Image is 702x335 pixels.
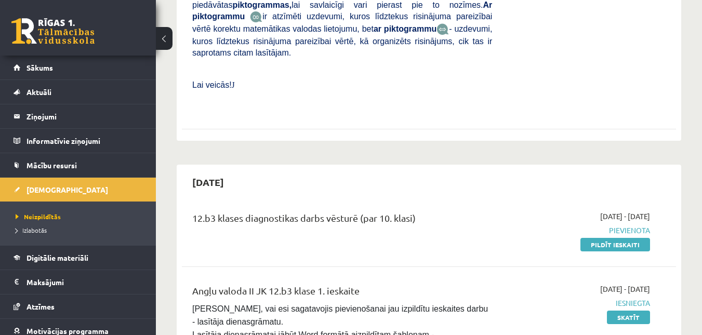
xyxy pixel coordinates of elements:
a: Atzīmes [14,294,143,318]
a: Neizpildītās [16,212,145,221]
div: 12.b3 klases diagnostikas darbs vēsturē (par 10. klasi) [192,211,492,230]
div: Angļu valoda II JK 12.b3 klase 1. ieskaite [192,284,492,303]
span: Izlabotās [16,226,47,234]
span: Atzīmes [27,302,55,311]
span: Iesniegta [508,298,650,309]
a: Izlabotās [16,225,145,235]
span: [DEMOGRAPHIC_DATA] [27,185,108,194]
a: Ziņojumi [14,104,143,128]
a: Skatīt [607,311,650,324]
img: wKvN42sLe3LLwAAAABJRU5ErkJggg== [436,23,449,35]
span: J [232,81,235,89]
b: piktogrammas, [232,1,292,9]
a: Digitālie materiāli [14,246,143,270]
a: [DEMOGRAPHIC_DATA] [14,178,143,202]
legend: Ziņojumi [27,104,143,128]
a: Pildīt ieskaiti [580,238,650,251]
span: Digitālie materiāli [27,253,88,262]
span: Mācību resursi [27,160,77,170]
span: Lai veicās! [192,81,232,89]
span: [DATE] - [DATE] [600,284,650,294]
span: - uzdevumi, kuros līdztekus risinājuma pareizībai vērtē, kā organizēts risinājums, cik tas ir sap... [192,24,492,57]
span: [DATE] - [DATE] [600,211,650,222]
h2: [DATE] [182,170,234,194]
a: Informatīvie ziņojumi [14,129,143,153]
a: Sākums [14,56,143,79]
legend: Informatīvie ziņojumi [27,129,143,153]
img: JfuEzvunn4EvwAAAAASUVORK5CYII= [250,11,262,23]
span: Sākums [27,63,53,72]
a: Rīgas 1. Tālmācības vidusskola [11,18,95,44]
span: ir atzīmēti uzdevumi, kuros līdztekus risinājuma pareizībai vērtē korektu matemātikas valodas lie... [192,12,492,33]
span: Neizpildītās [16,212,61,221]
span: Aktuāli [27,87,51,97]
a: Mācību resursi [14,153,143,177]
b: ar piktogrammu [374,24,436,33]
a: Maksājumi [14,270,143,294]
legend: Maksājumi [27,270,143,294]
b: Ar piktogrammu [192,1,492,21]
span: Pievienota [508,225,650,236]
a: Aktuāli [14,80,143,104]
